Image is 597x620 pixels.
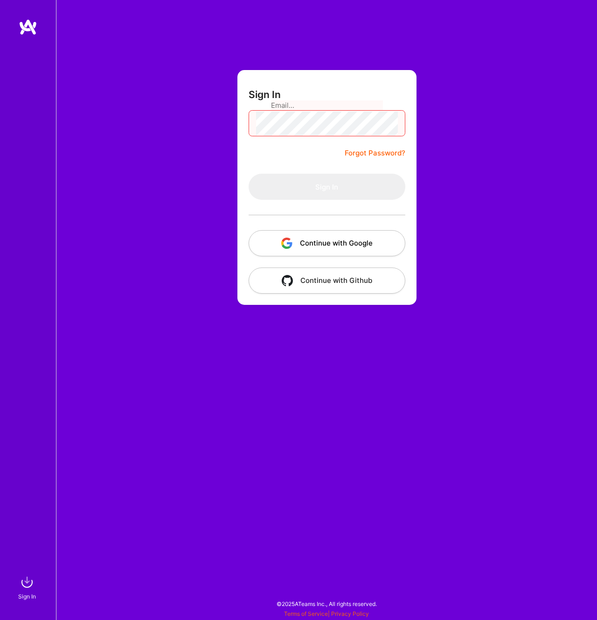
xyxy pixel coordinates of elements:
img: logo [19,19,37,35]
a: Terms of Service [284,610,328,617]
span: | [284,610,369,617]
img: icon [282,275,293,286]
button: Continue with Google [249,230,405,256]
a: sign inSign In [20,573,36,601]
img: icon [281,238,292,249]
div: © 2025 ATeams Inc., All rights reserved. [56,592,597,615]
a: Forgot Password? [345,148,405,159]
input: Email... [271,93,383,117]
a: Privacy Policy [331,610,369,617]
button: Sign In [249,174,405,200]
div: Sign In [18,592,36,601]
button: Continue with Github [249,268,405,294]
img: sign in [18,573,36,592]
h3: Sign In [249,89,281,100]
